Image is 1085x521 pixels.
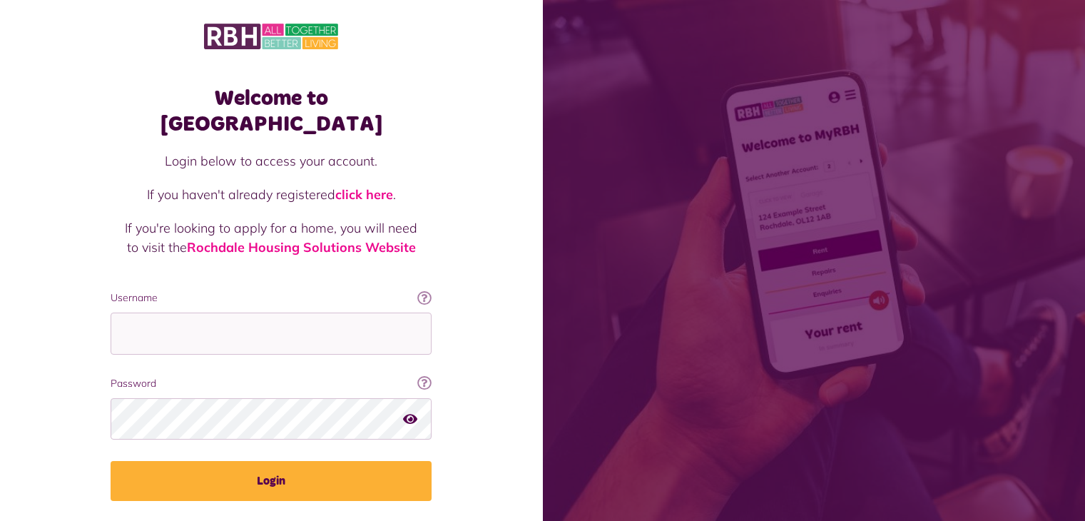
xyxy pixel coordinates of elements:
[111,376,432,391] label: Password
[125,185,417,204] p: If you haven't already registered .
[111,461,432,501] button: Login
[335,186,393,203] a: click here
[111,86,432,137] h1: Welcome to [GEOGRAPHIC_DATA]
[204,21,338,51] img: MyRBH
[187,239,416,256] a: Rochdale Housing Solutions Website
[125,151,417,171] p: Login below to access your account.
[111,290,432,305] label: Username
[125,218,417,257] p: If you're looking to apply for a home, you will need to visit the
